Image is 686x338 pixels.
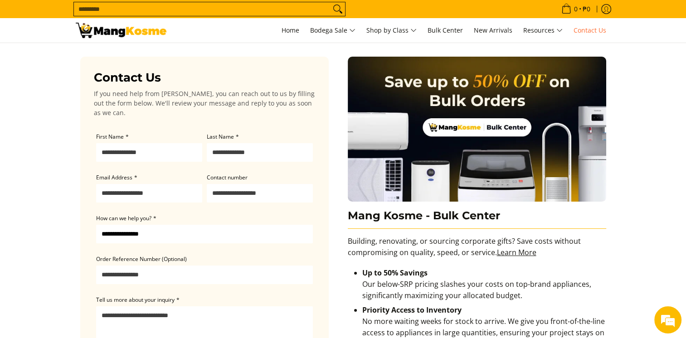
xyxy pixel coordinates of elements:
[362,267,606,304] li: Our below-SRP pricing slashes your costs on top-brand appliances, significantly maximizing your a...
[207,133,234,140] span: Last Name
[523,25,563,36] span: Resources
[76,23,166,38] img: Contact Us Today! l Mang Kosme - Home Appliance Warehouse Sale
[282,26,299,34] span: Home
[277,18,304,43] a: Home
[497,247,536,257] a: Learn More
[207,174,248,181] span: Contact number
[96,214,151,222] span: How can we help you?
[96,296,175,304] span: Tell us more about your inquiry
[348,236,606,267] p: Building, renovating, or sourcing corporate gifts? Save costs without compromising on quality, sp...
[96,133,124,140] span: First Name
[175,18,611,43] nav: Main Menu
[306,18,360,43] a: Bodega Sale
[474,26,512,34] span: New Arrivals
[348,209,606,229] h3: Mang Kosme - Bulk Center
[423,18,467,43] a: Bulk Center
[96,255,187,263] span: Order Reference Number (Optional)
[559,4,593,14] span: •
[331,2,345,16] button: Search
[569,18,611,43] a: Contact Us
[428,26,463,34] span: Bulk Center
[469,18,517,43] a: New Arrivals
[94,89,315,117] p: If you need help from [PERSON_NAME], you can reach out to us by filling out the form below. We'll...
[362,18,421,43] a: Shop by Class
[362,268,428,278] strong: Up to 50% Savings
[310,25,355,36] span: Bodega Sale
[573,6,579,12] span: 0
[96,174,132,181] span: Email Address
[94,70,315,85] h3: Contact Us
[366,25,417,36] span: Shop by Class
[574,26,606,34] span: Contact Us
[519,18,567,43] a: Resources
[581,6,592,12] span: ₱0
[362,305,462,315] strong: Priority Access to Inventory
